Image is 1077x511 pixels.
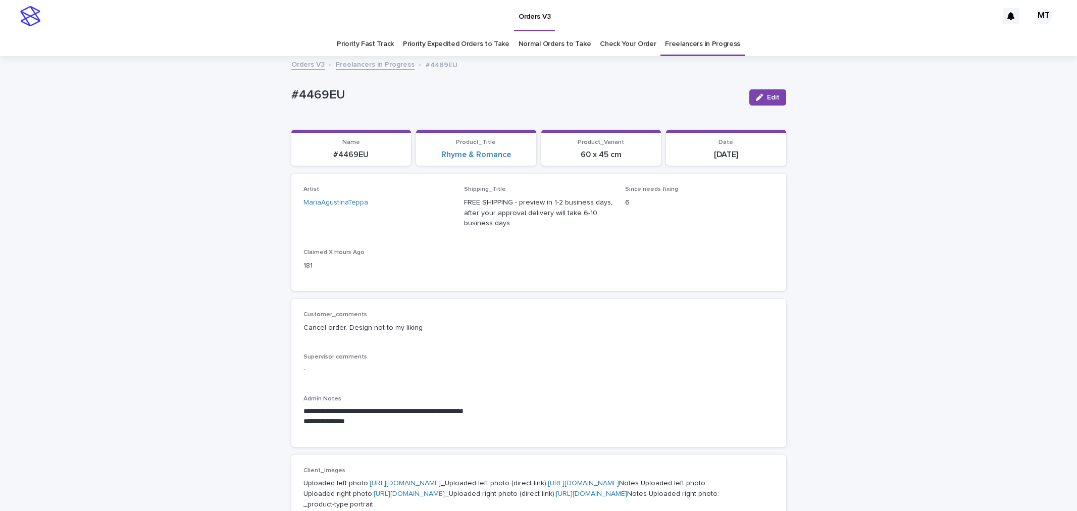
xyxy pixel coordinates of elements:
a: Orders V3 [291,58,325,70]
a: Rhyme & Romance [441,150,511,160]
p: Uploaded left photo: _Uploaded left photo (direct link): Notes Uploaded left photo: Uploaded righ... [303,478,774,509]
a: Freelancers in Progress [665,32,740,56]
a: MariaAgustinaTeppa [303,197,368,208]
span: Edit [767,94,780,101]
a: [URL][DOMAIN_NAME] [370,480,441,487]
div: MT [1036,8,1052,24]
span: Claimed X Hours Ago [303,249,365,255]
button: Edit [749,89,786,106]
a: Priority Fast Track [337,32,394,56]
a: Check Your Order [600,32,656,56]
img: stacker-logo-s-only.png [20,6,40,26]
a: [URL][DOMAIN_NAME] [374,490,445,497]
span: Product_Variant [578,139,624,145]
p: Cancel order. Design not to my liking [303,323,774,333]
p: #4469EU [297,150,405,160]
span: Product_Title [456,139,496,145]
span: Customer_comments [303,312,367,318]
p: [DATE] [672,150,780,160]
p: 6 [625,197,774,208]
span: Name [342,139,360,145]
p: 60 x 45 cm [547,150,655,160]
p: FREE SHIPPING - preview in 1-2 business days, after your approval delivery will take 6-10 busines... [464,197,613,229]
a: [URL][DOMAIN_NAME] [556,490,627,497]
p: #4469EU [426,59,457,70]
span: Supervisor comments [303,354,367,360]
a: [URL][DOMAIN_NAME] [548,480,619,487]
span: Date [719,139,733,145]
span: Shipping_Title [464,186,506,192]
p: - [303,365,774,375]
a: Normal Orders to Take [519,32,591,56]
p: #4469EU [291,88,741,103]
span: Artist [303,186,319,192]
span: Since needs fixing [625,186,678,192]
span: Client_Images [303,468,345,474]
a: Priority Expedited Orders to Take [403,32,509,56]
p: 181 [303,261,452,271]
span: Admin Notes [303,396,341,402]
a: Freelancers in Progress [336,58,415,70]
